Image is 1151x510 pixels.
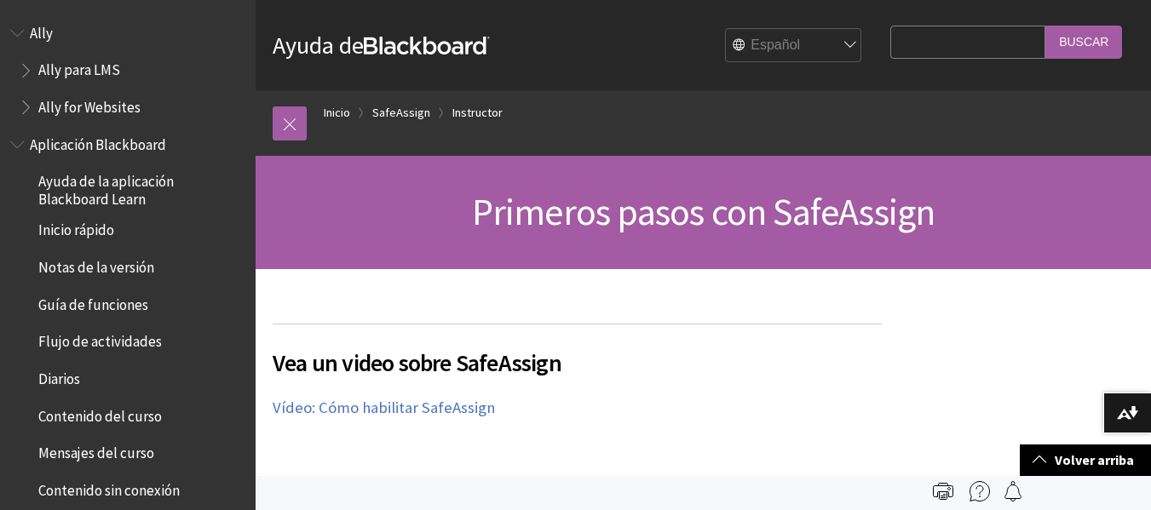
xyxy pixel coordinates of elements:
[970,481,990,501] img: More help
[38,364,80,387] span: Diarios
[372,102,430,123] a: SafeAssign
[38,476,180,499] span: Contenido sin conexión
[38,290,148,313] span: Guía de funciones
[38,328,162,351] span: Flujo de actividades
[38,56,120,79] span: Ally para LMS
[273,398,495,418] a: Vídeo: Cómo habilitar SafeAssign
[324,102,350,123] a: Inicio
[273,30,490,60] a: Ayuda deBlackboard
[38,216,114,239] span: Inicio rápido
[273,324,882,381] h2: Vea un video sobre SafeAssign
[30,19,53,42] span: Ally
[364,37,490,54] strong: Blackboard
[10,19,245,122] nav: Book outline for Anthology Ally Help
[38,168,244,208] span: Ayuda de la aplicación Blackboard Learn
[1045,26,1122,59] input: Buscar
[38,439,154,462] span: Mensajes del curso
[726,29,862,63] select: Site Language Selector
[38,93,141,116] span: Ally for Websites
[30,130,166,153] span: Aplicación Blackboard
[38,402,162,425] span: Contenido del curso
[1003,481,1023,501] img: Follow this page
[452,102,503,123] a: Instructor
[38,253,154,276] span: Notas de la versión
[472,188,935,235] span: Primeros pasos con SafeAssign
[1020,444,1151,476] a: Volver arriba
[933,481,953,501] img: Print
